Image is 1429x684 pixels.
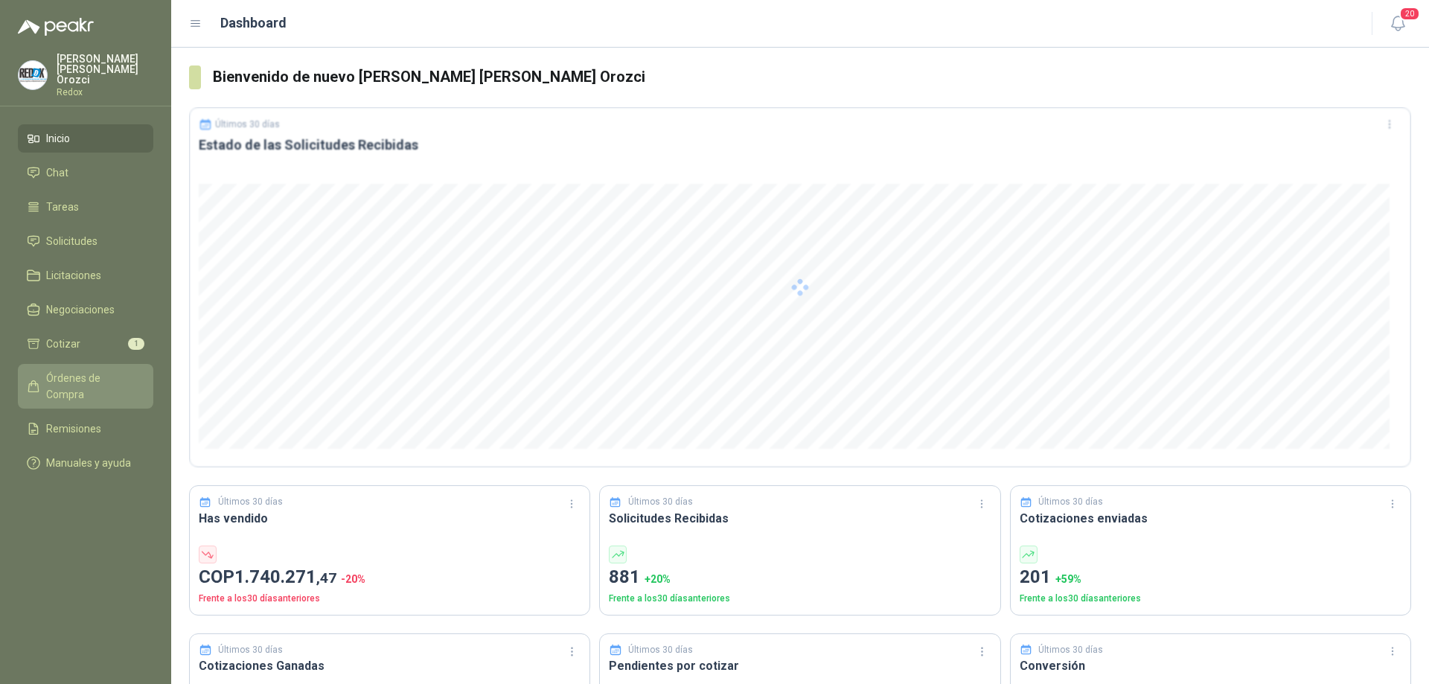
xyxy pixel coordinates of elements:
p: [PERSON_NAME] [PERSON_NAME] Orozci [57,54,153,85]
span: -20 % [341,573,365,585]
h3: Cotizaciones Ganadas [199,656,581,675]
h3: Bienvenido de nuevo [PERSON_NAME] [PERSON_NAME] Orozci [213,65,1411,89]
span: + 59 % [1055,573,1081,585]
h1: Dashboard [220,13,287,33]
button: 20 [1384,10,1411,37]
p: Últimos 30 días [1038,495,1103,509]
h3: Conversión [1020,656,1401,675]
span: Chat [46,164,68,181]
span: Órdenes de Compra [46,370,139,403]
h3: Pendientes por cotizar [609,656,991,675]
span: 20 [1399,7,1420,21]
a: Negociaciones [18,295,153,324]
img: Company Logo [19,61,47,89]
img: Logo peakr [18,18,94,36]
a: Remisiones [18,415,153,443]
a: Inicio [18,124,153,153]
p: 201 [1020,563,1401,592]
span: 1.740.271 [234,566,336,587]
h3: Solicitudes Recibidas [609,509,991,528]
span: Cotizar [46,336,80,352]
a: Cotizar1 [18,330,153,358]
span: Remisiones [46,421,101,437]
span: Licitaciones [46,267,101,284]
a: Solicitudes [18,227,153,255]
a: Órdenes de Compra [18,364,153,409]
p: Frente a los 30 días anteriores [1020,592,1401,606]
a: Licitaciones [18,261,153,290]
span: Negociaciones [46,301,115,318]
p: Últimos 30 días [1038,643,1103,657]
a: Tareas [18,193,153,221]
span: 1 [128,338,144,350]
p: Últimos 30 días [218,643,283,657]
p: Frente a los 30 días anteriores [199,592,581,606]
span: ,47 [316,569,336,586]
span: Manuales y ayuda [46,455,131,471]
p: Últimos 30 días [628,495,693,509]
p: COP [199,563,581,592]
span: Solicitudes [46,233,97,249]
p: Redox [57,88,153,97]
span: Inicio [46,130,70,147]
span: Tareas [46,199,79,215]
h3: Cotizaciones enviadas [1020,509,1401,528]
h3: Has vendido [199,509,581,528]
p: Últimos 30 días [218,495,283,509]
a: Manuales y ayuda [18,449,153,477]
span: + 20 % [645,573,671,585]
p: 881 [609,563,991,592]
a: Chat [18,159,153,187]
p: Frente a los 30 días anteriores [609,592,991,606]
p: Últimos 30 días [628,643,693,657]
